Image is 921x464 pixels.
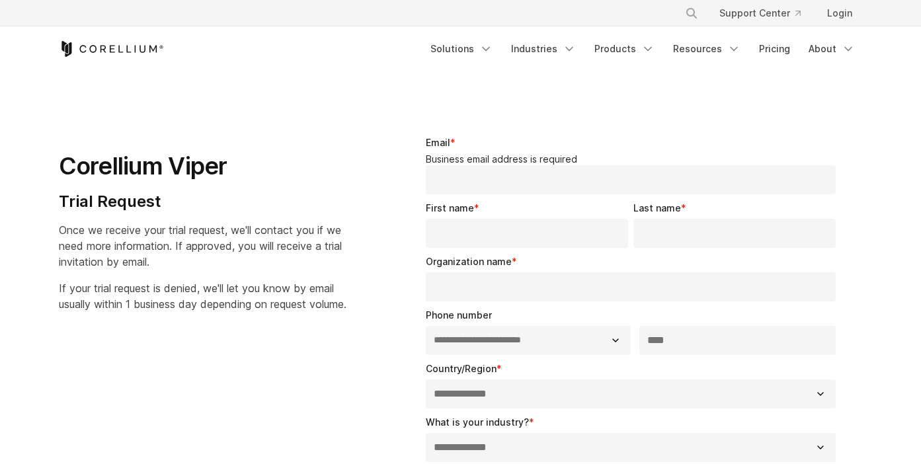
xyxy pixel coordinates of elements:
[633,202,681,213] span: Last name
[665,37,748,61] a: Resources
[59,151,346,181] h1: Corellium Viper
[422,37,863,61] div: Navigation Menu
[59,282,346,311] span: If your trial request is denied, we'll let you know by email usually within 1 business day depend...
[426,137,450,148] span: Email
[426,416,529,428] span: What is your industry?
[426,363,497,374] span: Country/Region
[817,1,863,25] a: Login
[801,37,863,61] a: About
[59,223,342,268] span: Once we receive your trial request, we'll contact you if we need more information. If approved, y...
[709,1,811,25] a: Support Center
[59,192,346,212] h4: Trial Request
[669,1,863,25] div: Navigation Menu
[751,37,798,61] a: Pricing
[426,153,842,165] legend: Business email address is required
[426,202,474,213] span: First name
[680,1,703,25] button: Search
[586,37,662,61] a: Products
[426,309,492,321] span: Phone number
[503,37,584,61] a: Industries
[59,41,164,57] a: Corellium Home
[426,256,512,267] span: Organization name
[422,37,501,61] a: Solutions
